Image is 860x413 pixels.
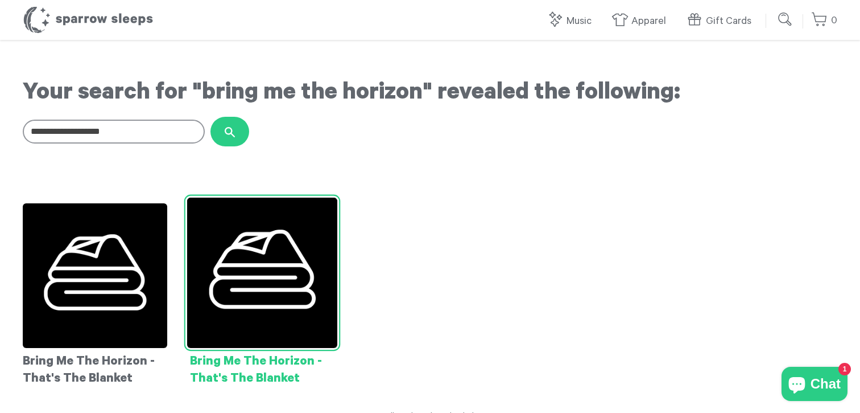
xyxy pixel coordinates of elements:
[190,348,334,388] div: Bring Me The Horizon - That's The Blanket
[23,203,167,348] img: BringMeTheHorizon-That_sTheBlanket-Cover_grande.png
[811,9,837,33] a: 0
[23,203,167,388] a: Bring Me The Horizon - That's The Blanket
[547,9,597,34] a: Music
[187,198,338,349] img: BringMeTheHorizon-That_sTheBlanket-Cover_grande.png
[686,9,757,34] a: Gift Cards
[23,348,167,388] div: Bring Me The Horizon - That's The Blanket
[23,80,837,109] h1: Your search for "bring me the horizon" revealed the following:
[778,367,851,404] inbox-online-store-chat: Shopify online store chat
[774,8,797,31] input: Submit
[190,203,334,388] a: Bring Me The Horizon - That's The Blanket
[23,6,154,34] h1: Sparrow Sleeps
[611,9,672,34] a: Apparel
